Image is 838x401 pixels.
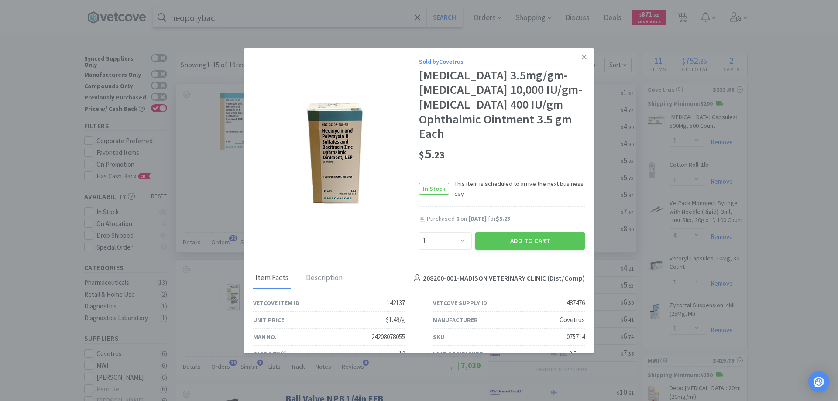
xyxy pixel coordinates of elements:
div: Sold by Covetrus [419,57,585,66]
span: $ [419,149,424,161]
div: 075714 [567,332,585,342]
div: Vetcove Supply ID [433,298,487,308]
div: Unit Price [253,315,284,325]
span: [DATE] [468,215,487,223]
div: 12 [399,349,405,359]
div: Case Qty. [253,349,287,359]
div: Item Facts [253,267,291,289]
div: SKU [433,332,444,342]
div: Unit of Measure [433,349,483,359]
span: This item is scheduled to arrive the next business day [449,179,585,199]
span: In Stock [419,183,449,194]
div: Vetcove Item ID [253,298,299,308]
div: Purchased on for [427,215,585,223]
img: ede8558b048140fca1bc75b0c3281370_487476.png [294,99,379,208]
div: $1.49/g [386,315,405,325]
div: Man No. [253,332,277,342]
button: Add to Cart [475,232,585,250]
span: $5.23 [496,215,510,223]
div: [MEDICAL_DATA] 3.5mg/gm-[MEDICAL_DATA] 10,000 IU/gm-[MEDICAL_DATA] 400 IU/gm Ophthalmic Ointment ... [419,68,585,141]
div: 3.5gm [569,349,585,359]
div: 142137 [387,298,405,308]
div: 24208078055 [371,332,405,342]
span: 6 [456,215,459,223]
div: Open Intercom Messenger [808,371,829,392]
div: Description [304,267,345,289]
span: . 23 [432,149,445,161]
h4: 208200-001 - MADISON VETERINARY CLINIC (Dist/Comp) [411,273,585,284]
div: Covetrus [560,315,585,325]
div: 487476 [567,298,585,308]
span: 5 [419,145,445,162]
div: Manufacturer [433,315,478,325]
